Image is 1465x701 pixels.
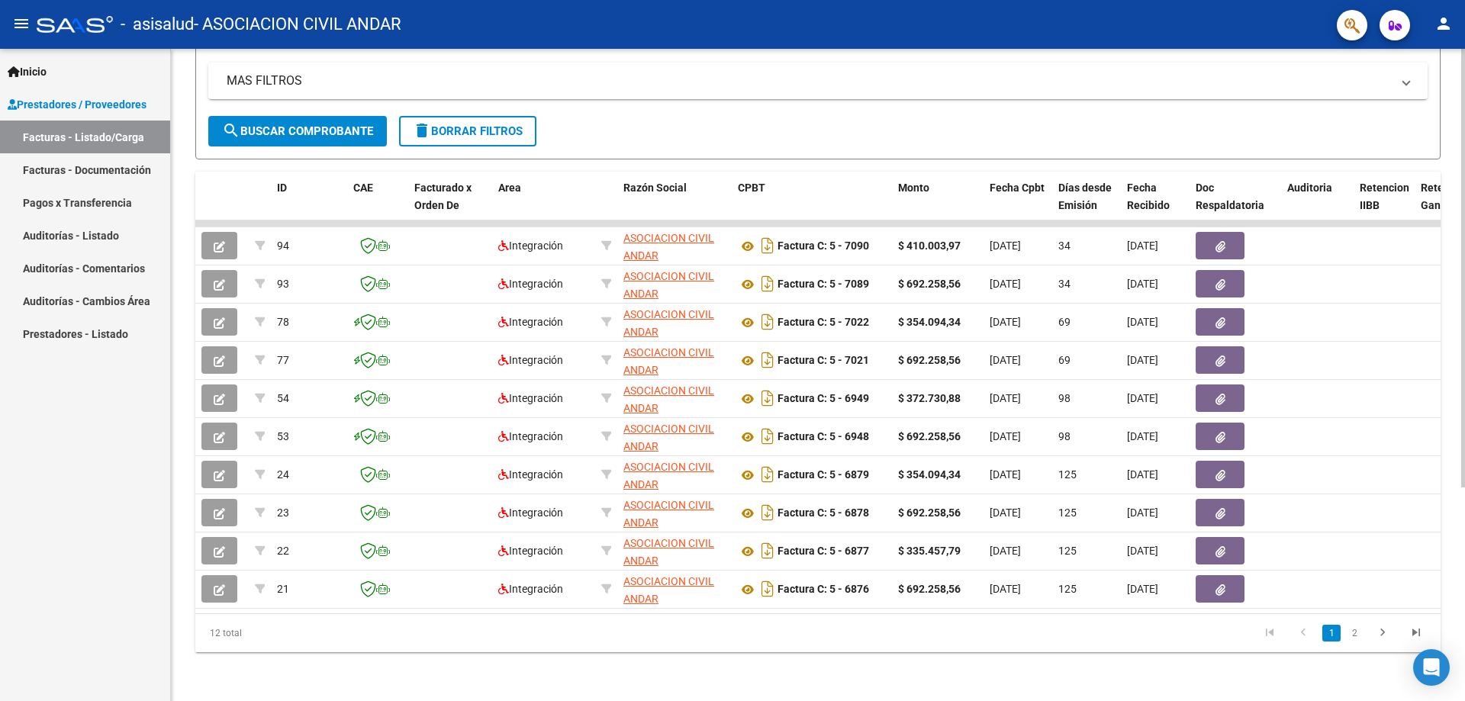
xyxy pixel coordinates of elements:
i: Descargar documento [758,272,778,296]
span: [DATE] [1127,278,1158,290]
datatable-header-cell: CAE [347,172,408,239]
span: Facturado x Orden De [414,182,472,211]
span: ASOCIACION CIVIL ANDAR [623,575,714,605]
datatable-header-cell: Fecha Recibido [1121,172,1190,239]
span: 94 [277,240,289,252]
span: 125 [1058,583,1077,595]
span: Fecha Recibido [1127,182,1170,211]
span: ASOCIACION CIVIL ANDAR [623,308,714,338]
span: 93 [277,278,289,290]
strong: Factura C: 5 - 7089 [778,278,869,291]
strong: $ 410.003,97 [898,240,961,252]
span: Integración [498,545,563,557]
strong: Factura C: 5 - 7022 [778,317,869,329]
span: Integración [498,506,563,519]
li: page 1 [1320,620,1343,646]
span: Borrar Filtros [413,124,523,138]
div: 30688640357 [623,344,726,376]
span: Integración [498,430,563,442]
span: CPBT [738,182,765,194]
span: Doc Respaldatoria [1196,182,1264,211]
span: Días desde Emisión [1058,182,1112,211]
span: 21 [277,583,289,595]
div: 30688640357 [623,268,726,300]
i: Descargar documento [758,462,778,487]
span: [DATE] [1127,354,1158,366]
span: Integración [498,468,563,481]
datatable-header-cell: Facturado x Orden De [408,172,492,239]
mat-panel-title: MAS FILTROS [227,72,1391,89]
strong: $ 692.258,56 [898,354,961,366]
span: Buscar Comprobante [222,124,373,138]
span: [DATE] [1127,583,1158,595]
span: ASOCIACION CIVIL ANDAR [623,270,714,300]
span: 98 [1058,430,1071,442]
span: [DATE] [1127,545,1158,557]
span: [DATE] [1127,240,1158,252]
span: Integración [498,278,563,290]
strong: $ 372.730,88 [898,392,961,404]
datatable-header-cell: CPBT [732,172,892,239]
span: - asisalud [121,8,194,41]
span: 22 [277,545,289,557]
strong: Factura C: 5 - 7021 [778,355,869,367]
span: [DATE] [990,430,1021,442]
span: [DATE] [990,583,1021,595]
i: Descargar documento [758,500,778,525]
span: Integración [498,583,563,595]
div: 30688640357 [623,230,726,262]
span: ASOCIACION CIVIL ANDAR [623,499,714,529]
span: 78 [277,316,289,328]
strong: $ 335.457,79 [898,545,961,557]
div: 12 total [195,614,442,652]
span: [DATE] [990,545,1021,557]
datatable-header-cell: Doc Respaldatoria [1190,172,1281,239]
span: [DATE] [990,392,1021,404]
datatable-header-cell: Fecha Cpbt [984,172,1052,239]
span: 125 [1058,506,1077,519]
span: 34 [1058,278,1071,290]
span: Auditoria [1287,182,1332,194]
strong: $ 354.094,34 [898,468,961,481]
div: 30688640357 [623,306,726,338]
span: ASOCIACION CIVIL ANDAR [623,232,714,262]
i: Descargar documento [758,424,778,449]
strong: Factura C: 5 - 7090 [778,240,869,252]
span: [DATE] [990,278,1021,290]
a: 1 [1322,625,1341,642]
a: go to previous page [1289,625,1318,642]
strong: $ 692.258,56 [898,430,961,442]
i: Descargar documento [758,539,778,563]
datatable-header-cell: Razón Social [617,172,732,239]
strong: $ 692.258,56 [898,506,961,519]
a: 2 [1345,625,1364,642]
i: Descargar documento [758,577,778,601]
span: [DATE] [1127,392,1158,404]
span: 125 [1058,545,1077,557]
mat-icon: person [1434,14,1453,33]
strong: $ 354.094,34 [898,316,961,328]
span: 53 [277,430,289,442]
span: ID [277,182,287,194]
span: [DATE] [990,506,1021,519]
span: ASOCIACION CIVIL ANDAR [623,384,714,414]
span: ASOCIACION CIVIL ANDAR [623,461,714,490]
span: 24 [277,468,289,481]
strong: $ 692.258,56 [898,583,961,595]
div: 30688640357 [623,573,726,605]
span: [DATE] [1127,468,1158,481]
span: [DATE] [1127,430,1158,442]
div: 30688640357 [623,382,726,414]
button: Buscar Comprobante [208,116,387,146]
span: - ASOCIACION CIVIL ANDAR [194,8,401,41]
span: 54 [277,392,289,404]
strong: Factura C: 5 - 6948 [778,431,869,443]
datatable-header-cell: Area [492,172,595,239]
datatable-header-cell: Días desde Emisión [1052,172,1121,239]
strong: Factura C: 5 - 6949 [778,393,869,405]
strong: Factura C: 5 - 6877 [778,545,869,558]
span: 98 [1058,392,1071,404]
span: Retencion IIBB [1360,182,1409,211]
i: Descargar documento [758,233,778,258]
span: Inicio [8,63,47,80]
